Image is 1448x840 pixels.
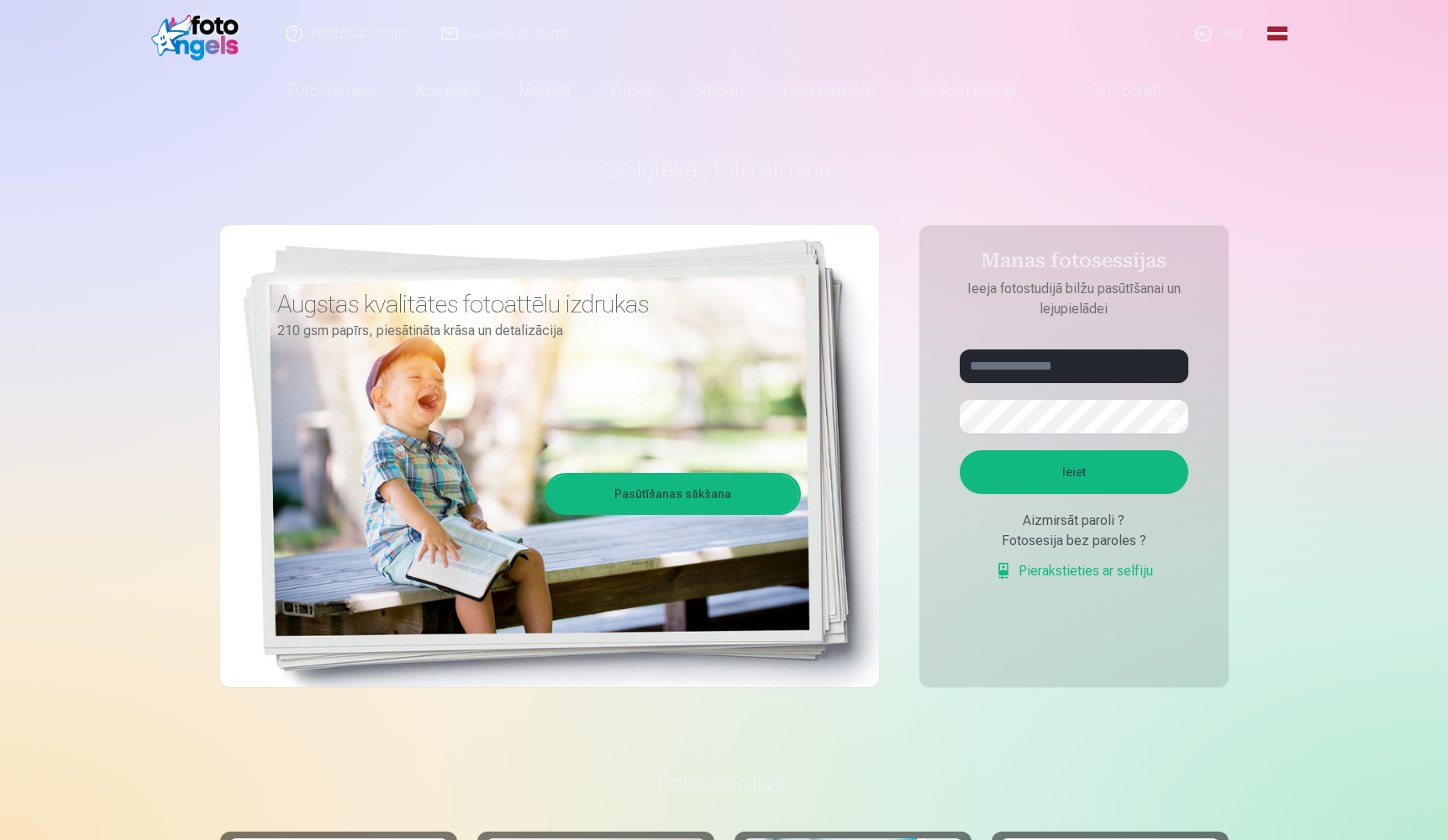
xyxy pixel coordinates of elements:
a: Suvenīri [674,67,763,114]
h3: Foto izdrukas [234,768,1215,798]
a: Visi produkti [1036,67,1181,114]
div: Fotosesija bez paroles ? [960,531,1188,551]
button: Ieiet [960,450,1188,494]
img: /fa1 [151,7,248,60]
h4: Manas fotosessijas [943,249,1205,279]
a: Pasūtīšanas sākšana [547,475,798,512]
a: Foto kalendāri [763,67,895,114]
h1: Spilgtākās foto atmiņas [220,155,1229,185]
p: Ieeja fotostudijā bilžu pasūtīšanai un lejupielādei [943,279,1205,319]
a: Krūzes [590,67,674,114]
h3: Augstas kvalitātes fotoattēlu izdrukas [277,289,788,319]
a: Pierakstieties ar selfiju [995,561,1153,581]
a: Magnēti [499,67,590,114]
a: Komplekti [396,67,499,114]
p: 210 gsm papīrs, piesātināta krāsa un detalizācija [277,319,788,343]
a: Foto izdrukas [268,67,396,114]
div: Aizmirsāt paroli ? [960,511,1188,531]
a: Atslēgu piekariņi [895,67,1036,114]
